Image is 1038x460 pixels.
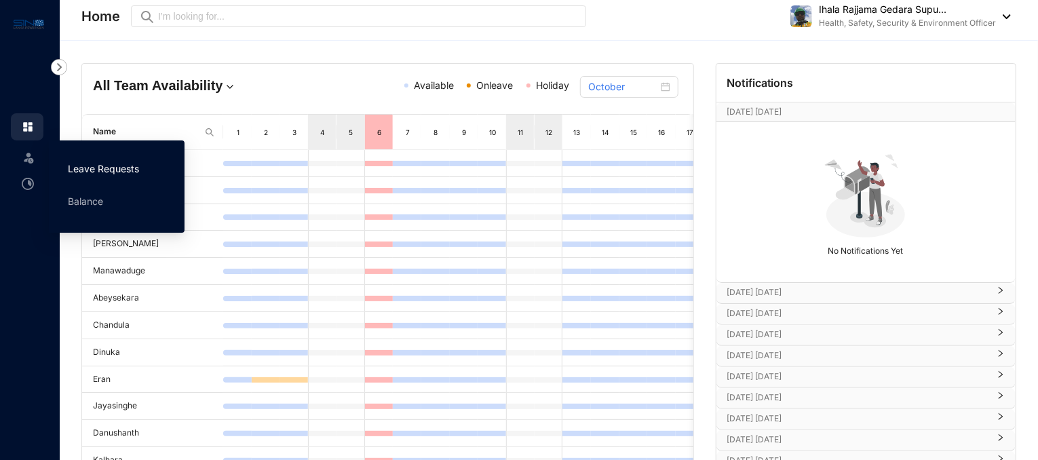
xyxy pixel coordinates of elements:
div: 9 [459,126,469,139]
p: Ihala Rajjama Gedara Supu... [819,3,996,16]
div: 8 [430,126,441,139]
span: right [997,355,1005,358]
div: 12 [543,126,554,139]
li: Time Attendance [11,170,43,197]
p: Health, Safety, Security & Environment Officer [819,16,996,30]
td: Jayasinghe [82,393,223,420]
div: [DATE] [DATE] [716,283,1016,303]
span: right [997,313,1005,315]
img: leave-unselected.2934df6273408c3f84d9.svg [22,151,35,164]
img: dropdown.780994ddfa97fca24b89f58b1de131fa.svg [223,80,237,94]
span: Onleave [476,79,513,91]
p: [DATE] [DATE] [727,349,988,362]
p: [DATE] [DATE] [727,412,988,425]
td: Eran [82,366,223,394]
div: 2 [261,126,271,139]
div: [DATE] [DATE] [716,367,1016,387]
div: 6 [374,126,385,139]
td: Chandula [82,312,223,339]
span: Name [93,126,199,138]
p: [DATE] [DATE] [727,370,988,383]
p: [DATE] [DATE] [727,307,988,320]
h4: All Team Availability [93,76,289,95]
p: [DATE] [DATE] [727,328,988,341]
div: 1 [233,126,244,139]
img: search.8ce656024d3affaeffe32e5b30621cb7.svg [204,127,215,138]
div: 10 [487,126,498,139]
p: Notifications [727,75,794,91]
input: I’m looking for... [158,9,578,24]
td: Abeysekara [82,285,223,312]
span: right [997,418,1005,421]
div: [DATE] [DATE] [716,304,1016,324]
div: 13 [572,126,583,139]
div: 15 [628,126,639,139]
div: 4 [317,126,328,139]
div: 3 [289,126,300,139]
p: [DATE] [DATE] [727,433,988,446]
div: 11 [515,126,526,139]
img: file-1740898491306_528f5514-e393-46a8-abe0-f02cd7a6b571 [790,5,812,27]
td: Dinuka [82,339,223,366]
div: 16 [657,126,668,139]
span: right [997,376,1005,379]
div: 5 [345,126,356,139]
img: no-notification-yet.99f61bb71409b19b567a5111f7a484a1.svg [819,147,912,240]
span: right [997,439,1005,442]
div: [DATE] [DATE][DATE] [716,102,1016,121]
div: [DATE] [DATE] [716,430,1016,451]
a: Leave Requests [68,163,139,174]
p: [DATE] [DATE] [727,105,978,119]
div: 7 [402,126,413,139]
a: Balance [68,195,103,207]
div: [DATE] [DATE] [716,409,1016,429]
p: Home [81,7,120,26]
span: right [997,397,1005,400]
div: [DATE] [DATE] [716,325,1016,345]
input: Select month [588,79,657,94]
p: No Notifications Yet [720,240,1012,258]
div: [DATE] [DATE] [716,346,1016,366]
p: [DATE] [DATE] [727,391,988,404]
td: Danushanth [82,420,223,447]
img: dropdown-black.8e83cc76930a90b1a4fdb6d089b7bf3a.svg [996,14,1011,19]
div: 14 [600,126,611,139]
span: right [997,334,1005,337]
div: [DATE] [DATE] [716,388,1016,408]
div: 17 [685,126,695,139]
li: Home [11,113,43,140]
img: time-attendance-unselected.8aad090b53826881fffb.svg [22,178,34,190]
img: nav-icon-right.af6afadce00d159da59955279c43614e.svg [51,59,67,75]
p: [DATE] [DATE] [727,286,988,299]
span: Holiday [536,79,569,91]
span: right [997,292,1005,294]
img: home.c6720e0a13eba0172344.svg [22,121,34,133]
span: Available [414,79,454,91]
img: logo [14,16,44,32]
td: Manawaduge [82,258,223,285]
